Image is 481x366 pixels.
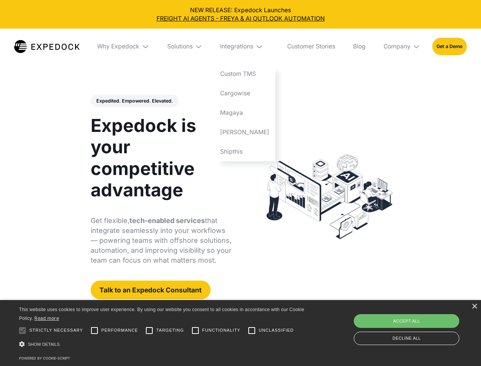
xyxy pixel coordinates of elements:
[91,29,155,64] div: Why Expedock
[167,43,193,50] div: Solutions
[19,307,304,321] span: This website uses cookies to improve user experience. By using our website you consent to all coo...
[432,38,467,55] a: Get a Demo
[91,115,232,201] h1: Expedock is your competitive advantage
[91,216,232,265] p: Get flexible, that integrate seamlessly into your workflows — powering teams with offshore soluti...
[91,281,211,299] a: Talk to an Expedock Consultant
[214,84,275,103] a: Cargowise
[19,356,70,360] a: Powered by cookie-script
[28,342,60,347] span: Show details
[214,103,275,122] a: Magaya
[347,29,371,64] a: Blog
[34,315,59,321] a: Read more
[259,327,294,334] span: Unclassified
[281,29,341,64] a: Customer Stories
[214,64,275,84] a: Custom TMS
[29,327,83,334] span: Strictly necessary
[214,142,275,161] a: Shipthis
[101,327,138,334] span: Performance
[214,29,275,64] div: Integrations
[97,43,139,50] div: Why Expedock
[354,284,481,366] iframe: Chat Widget
[377,29,426,64] div: Company
[220,43,253,50] div: Integrations
[384,43,411,50] div: Company
[161,29,208,64] div: Solutions
[214,122,275,142] a: [PERSON_NAME]
[6,14,475,23] a: FREIGHT AI AGENTS - FREYA & AI OUTLOOK AUTOMATION
[129,217,205,225] strong: tech-enabled services
[156,327,184,334] span: Targeting
[214,64,275,161] nav: Integrations
[6,6,475,23] div: NEW RELEASE: Expedock Launches
[202,327,240,334] span: Functionality
[19,339,307,350] div: Show details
